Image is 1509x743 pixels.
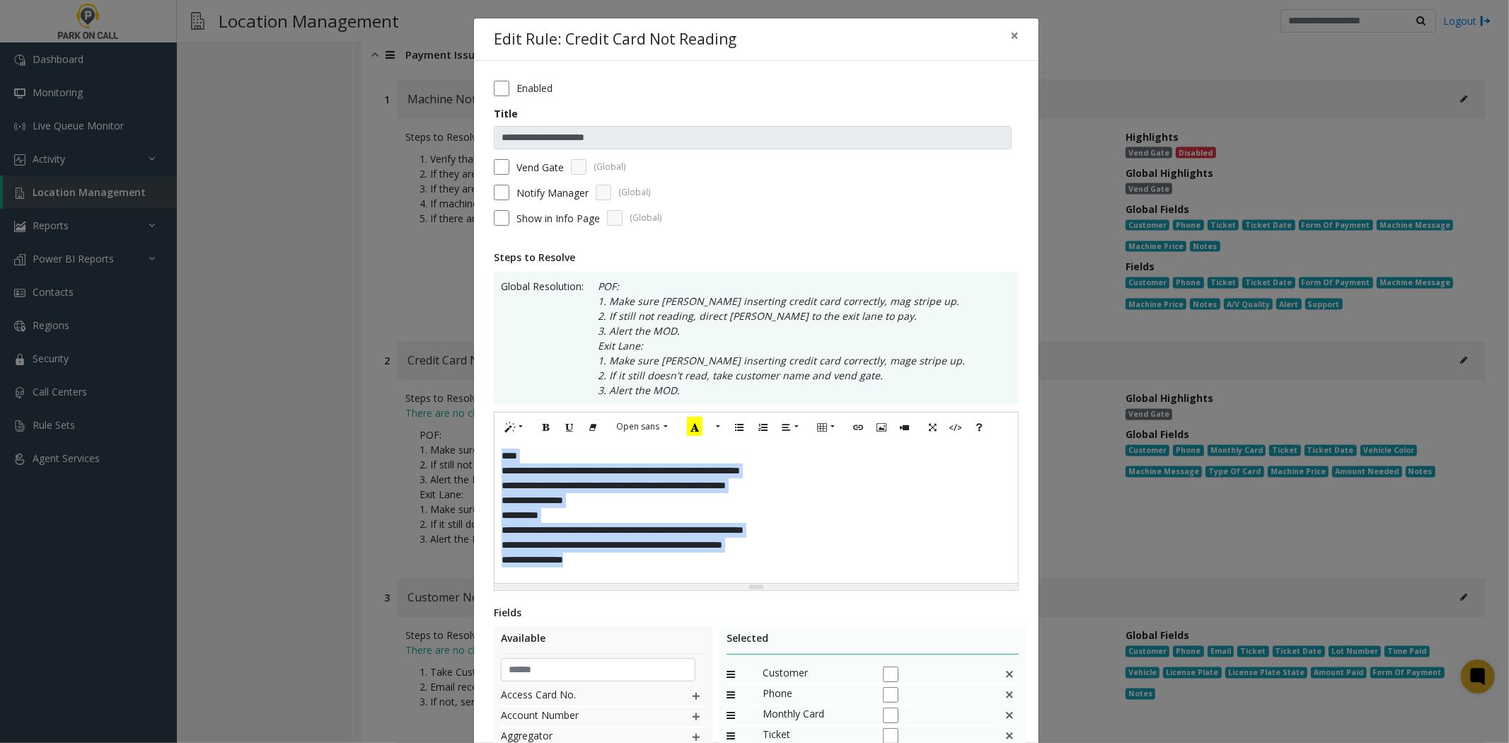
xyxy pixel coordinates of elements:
img: false [1004,706,1015,725]
button: Remove Font Style (CTRL+\) [581,416,605,438]
button: Font Family [608,416,676,437]
div: Available [501,630,705,655]
button: Close [1000,18,1029,53]
label: Enabled [516,81,553,96]
span: Customer [763,665,869,684]
button: Help [967,416,991,438]
button: Paragraph [774,416,806,438]
button: Table [810,416,843,438]
button: Full Screen [920,416,944,438]
button: Style [498,416,531,438]
label: Title [494,106,518,121]
button: Code View [944,416,968,438]
div: Fields [494,605,1019,620]
img: false [1004,665,1015,684]
img: false [1004,686,1015,704]
span: Phone [763,686,869,704]
button: More Color [710,416,724,438]
div: Steps to Resolve [494,250,1019,265]
span: (Global) [618,186,650,199]
button: Ordered list (CTRL+SHIFT+NUM8) [751,416,775,438]
button: Picture [869,416,894,438]
button: Underline (CTRL+U) [557,416,582,438]
button: Bold (CTRL+B) [534,416,558,438]
span: Show in Info Page [516,211,600,226]
span: Monthly Card [763,706,869,725]
span: Global Resolution: [501,279,584,398]
button: Video [893,416,917,438]
label: Notify Manager [516,185,589,200]
span: Open sans [616,420,659,432]
button: Link (CTRL+K) [846,416,870,438]
img: plusIcon.svg [690,687,702,705]
span: × [1010,25,1019,45]
button: Recent Color [679,416,710,438]
div: Selected [727,630,1019,655]
h4: Edit Rule: Credit Card Not Reading [494,28,736,51]
span: Account Number [501,708,661,726]
p: POF: 1. Make sure [PERSON_NAME] inserting credit card correctly, mag stripe up. 2. If still not r... [584,279,965,398]
button: Unordered list (CTRL+SHIFT+NUM7) [727,416,751,438]
span: Access Card No. [501,687,661,705]
img: plusIcon.svg [690,708,702,726]
span: (Global) [594,161,625,173]
span: (Global) [630,212,661,224]
div: Resize [495,584,1018,590]
label: Vend Gate [516,160,564,175]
